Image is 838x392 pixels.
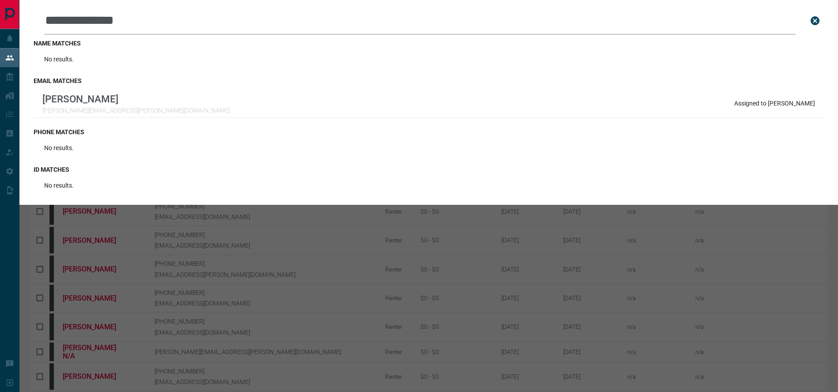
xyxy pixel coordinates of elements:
p: [PERSON_NAME] [42,93,230,105]
h3: name matches [34,40,824,47]
h3: email matches [34,77,824,84]
p: No results. [44,182,74,189]
h3: phone matches [34,128,824,136]
p: [PERSON_NAME][EMAIL_ADDRESS][PERSON_NAME][DOMAIN_NAME] [42,107,230,114]
p: No results. [44,144,74,151]
button: close search bar [806,12,824,30]
p: Assigned to [PERSON_NAME] [734,100,815,107]
p: No results. [44,56,74,63]
h3: id matches [34,166,824,173]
